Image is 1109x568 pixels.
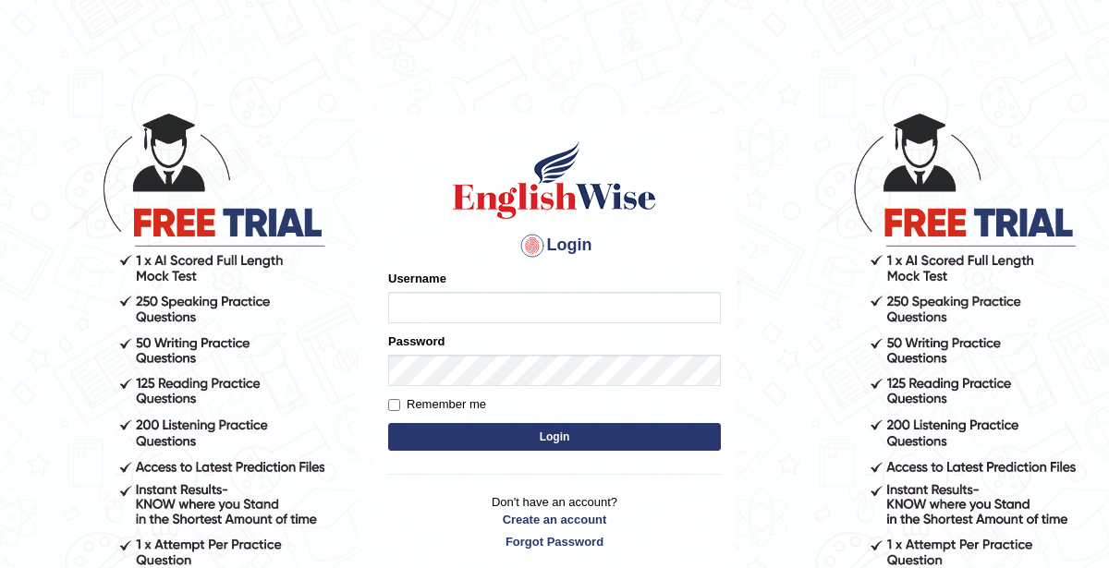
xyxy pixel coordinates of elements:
[388,423,721,451] button: Login
[388,493,721,550] p: Don't have an account?
[449,139,660,222] img: Logo of English Wise sign in for intelligent practice with AI
[388,511,721,528] a: Create an account
[388,395,486,414] label: Remember me
[388,399,400,411] input: Remember me
[388,231,721,260] h4: Login
[388,270,446,287] label: Username
[388,332,445,350] label: Password
[388,533,721,550] a: Forgot Password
